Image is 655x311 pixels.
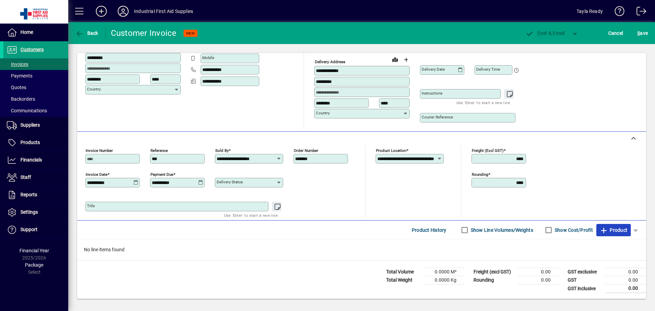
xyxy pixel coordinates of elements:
[3,169,68,186] a: Staff
[7,61,28,67] span: Invoices
[7,85,26,90] span: Quotes
[111,28,177,39] div: Customer Invoice
[518,276,559,284] td: 0.00
[20,157,42,162] span: Financials
[412,225,447,236] span: Product History
[518,268,559,276] td: 0.00
[564,284,605,293] td: GST inclusive
[607,27,625,39] button: Cancel
[75,30,98,36] span: Back
[3,134,68,151] a: Products
[7,96,35,102] span: Backorders
[86,148,113,153] mat-label: Invoice number
[25,262,43,268] span: Package
[470,268,518,276] td: Freight (excl GST)
[3,58,68,70] a: Invoices
[383,268,424,276] td: Total Volume
[19,248,49,253] span: Financial Year
[525,30,565,36] span: ost & Email
[3,70,68,82] a: Payments
[3,105,68,116] a: Communications
[564,268,605,276] td: GST exclusive
[3,204,68,221] a: Settings
[472,172,488,177] mat-label: Rounding
[3,24,68,41] a: Home
[605,268,646,276] td: 0.00
[422,67,445,72] mat-label: Delivery date
[422,115,453,119] mat-label: Courier Reference
[90,5,112,17] button: Add
[86,172,107,177] mat-label: Invoice date
[577,6,603,17] div: Tayla Ready
[424,276,465,284] td: 0.0000 Kg
[112,5,134,17] button: Profile
[150,172,173,177] mat-label: Payment due
[20,174,31,180] span: Staff
[383,276,424,284] td: Total Weight
[224,211,278,219] mat-hint: Use 'Enter' to start a new line
[610,1,625,24] a: Knowledge Base
[68,27,106,39] app-page-header-button: Back
[316,111,330,115] mat-label: Country
[3,186,68,203] a: Reports
[134,6,193,17] div: Industrial First Aid Supplies
[215,148,229,153] mat-label: Sold by
[3,117,68,134] a: Suppliers
[202,55,214,60] mat-label: Mobile
[596,224,631,236] button: Product
[637,30,640,36] span: S
[7,73,32,79] span: Payments
[3,93,68,105] a: Backorders
[87,87,101,91] mat-label: Country
[150,148,168,153] mat-label: Reference
[470,276,518,284] td: Rounding
[3,82,68,93] a: Quotes
[390,54,401,65] a: View on map
[631,1,646,24] a: Logout
[20,140,40,145] span: Products
[401,54,411,65] button: Choose address
[608,28,623,39] span: Cancel
[600,225,627,236] span: Product
[522,27,568,39] button: Post & Email
[294,148,318,153] mat-label: Order number
[469,227,533,234] label: Show Line Volumes/Weights
[217,180,243,184] mat-label: Delivery status
[637,28,648,39] span: ave
[409,224,449,236] button: Product History
[553,227,593,234] label: Show Cost/Profit
[3,152,68,169] a: Financials
[456,99,510,107] mat-hint: Use 'Enter' to start a new line
[20,192,37,197] span: Reports
[636,27,650,39] button: Save
[74,27,100,39] button: Back
[376,148,406,153] mat-label: Product location
[422,91,442,96] mat-label: Instructions
[537,30,540,36] span: P
[605,276,646,284] td: 0.00
[476,67,500,72] mat-label: Delivery time
[20,227,38,232] span: Support
[424,268,465,276] td: 0.0000 M³
[87,203,95,208] mat-label: Title
[186,31,195,36] span: NEW
[564,276,605,284] td: GST
[77,239,646,260] div: No line items found
[20,122,40,128] span: Suppliers
[3,221,68,238] a: Support
[7,108,47,113] span: Communications
[20,29,33,35] span: Home
[20,47,44,52] span: Customers
[20,209,38,215] span: Settings
[605,284,646,293] td: 0.00
[472,148,504,153] mat-label: Freight (excl GST)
